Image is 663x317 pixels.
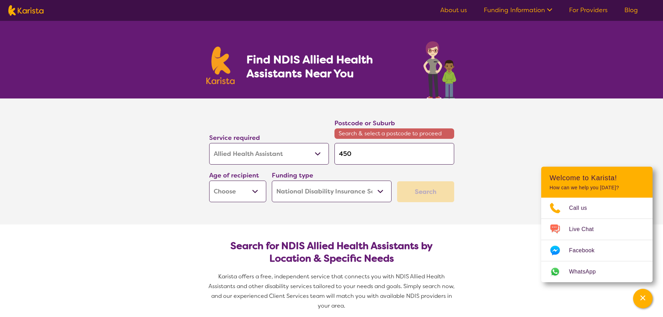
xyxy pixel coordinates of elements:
label: Postcode or Suburb [334,119,395,127]
span: Live Chat [569,224,602,235]
a: Funding Information [484,6,552,14]
h1: Find NDIS Allied Health Assistants Near You [246,53,400,80]
p: Karista offers a free, independent service that connects you with NDIS Allied Health Assistants a... [206,272,457,311]
span: Search & select a postcode to proceed [334,128,454,139]
label: Funding type [272,171,313,180]
span: WhatsApp [569,267,604,277]
h2: Search for NDIS Allied Health Assistants by Location & Specific Needs [215,240,449,265]
label: Service required [209,134,260,142]
img: Karista logo [8,5,44,16]
a: Blog [624,6,638,14]
h2: Welcome to Karista! [550,174,644,182]
img: Karista logo [206,47,235,84]
button: Channel Menu [633,289,653,308]
p: How can we help you [DATE]? [550,185,644,191]
ul: Choose channel [541,198,653,282]
span: Facebook [569,245,603,256]
label: Age of recipient [209,171,259,180]
input: Type [334,143,454,165]
a: About us [440,6,467,14]
img: allied-health-assistant [421,38,457,98]
a: For Providers [569,6,608,14]
div: Channel Menu [541,167,653,282]
span: Call us [569,203,595,213]
a: Web link opens in a new tab. [541,261,653,282]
